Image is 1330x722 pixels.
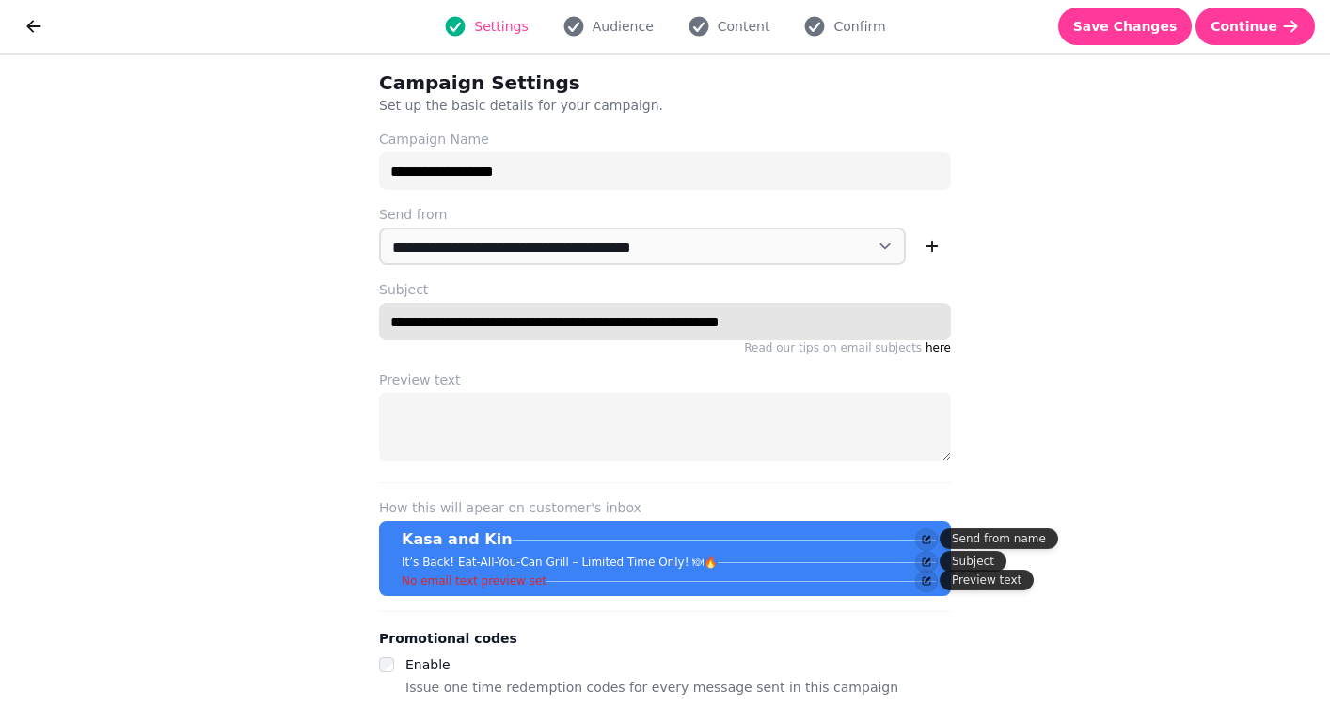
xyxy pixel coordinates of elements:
[402,573,546,589] p: No email text preview set
[15,8,53,45] button: go back
[379,498,951,517] label: How this will apear on customer's inbox
[379,340,951,355] p: Read our tips on email subjects
[402,555,718,570] p: It’s Back! Eat-All-You-Can Grill – Limited Time Only! 🍽🔥
[593,17,654,36] span: Audience
[940,551,1006,572] div: Subject
[379,205,951,224] label: Send from
[940,570,1034,590] div: Preview text
[1211,20,1277,33] span: Continue
[940,528,1058,549] div: Send from name
[926,341,951,354] a: here
[405,676,898,698] p: Issue one time redemption codes for every message sent in this campaign
[379,280,951,299] label: Subject
[379,370,951,389] label: Preview text
[402,528,513,551] p: Kasa and Kin
[1195,8,1315,45] button: Continue
[379,70,740,96] h2: Campaign Settings
[1073,20,1178,33] span: Save Changes
[1058,8,1193,45] button: Save Changes
[474,17,528,36] span: Settings
[405,657,451,672] label: Enable
[718,17,770,36] span: Content
[379,627,517,650] legend: Promotional codes
[833,17,885,36] span: Confirm
[379,130,951,149] label: Campaign Name
[379,96,861,115] p: Set up the basic details for your campaign.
